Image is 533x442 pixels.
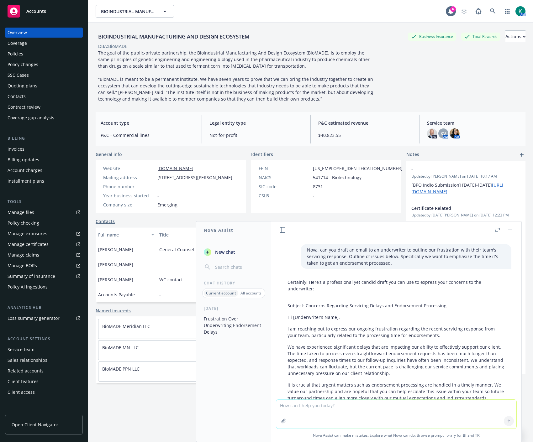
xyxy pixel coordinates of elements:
button: New chat [201,247,266,258]
p: Certainly! Here’s a professional yet candid draft you can use to express your concerns to the und... [288,279,505,292]
a: Contacts [96,218,115,225]
a: Report a Bug [472,5,485,18]
div: Manage BORs [8,261,37,271]
a: Client features [5,377,83,387]
span: 8731 [313,183,323,190]
p: Current account [206,290,236,296]
a: Contacts [5,91,83,101]
p: All accounts [240,290,261,296]
a: add [518,151,525,159]
a: Invoices [5,144,83,154]
p: Nova, can you draft an email to an underwriter to outline our frustration with their team's servi... [307,247,505,266]
div: Invoices [8,144,24,154]
div: Installment plans [8,176,44,186]
div: Billing updates [8,155,39,165]
span: Service team [427,120,520,126]
span: Updated by [DATE][PERSON_NAME] on [DATE] 12:23 PM [411,212,520,218]
a: SSC Cases [5,70,83,80]
a: Policy checking [5,218,83,228]
span: Account type [101,120,194,126]
button: Title [157,227,218,242]
p: [BPO Indio Submission] [DATE]-[DATE] [411,182,520,195]
img: photo [450,128,460,138]
span: P&C estimated revenue [318,120,412,126]
span: P&C - Commercial lines [101,132,194,138]
div: Coverage [8,38,27,48]
div: Chat History [196,280,271,286]
a: Coverage gap analysis [5,113,83,123]
a: [DOMAIN_NAME] [157,165,193,171]
a: Overview [5,28,83,38]
a: BioMADE Meridian LLC [102,323,150,329]
span: [PERSON_NAME] [98,261,133,268]
a: Switch app [501,5,514,18]
button: BIOINDUSTRIAL MANUFACTURING AND DESIGN ECOSYSTEM [96,5,174,18]
p: I am reaching out to express our ongoing frustration regarding the recent servicing response from... [288,325,505,339]
div: Client features [8,377,39,387]
div: Loss summary generator [8,313,60,323]
div: Account charges [8,165,42,175]
a: Account charges [5,165,83,175]
div: Total Rewards [461,33,500,40]
a: TR [475,433,480,438]
div: SSC Cases [8,70,29,80]
div: Contract review [8,102,40,112]
p: Subject: Concerns Regarding Servicing Delays and Endorsement Processing [288,302,505,309]
span: General Counsel [159,246,194,253]
a: Service team [5,345,83,355]
div: Analytics hub [5,304,83,311]
input: Search chats [214,263,264,272]
span: Notes [406,151,419,159]
span: Legal entity type [209,120,303,126]
div: Website [103,165,155,172]
a: Coverage [5,38,83,48]
a: Policy changes [5,60,83,70]
div: Mailing address [103,174,155,181]
a: Manage certificates [5,239,83,249]
h1: Nova Assist [204,227,233,233]
div: Summary of insurance [8,271,55,281]
div: Account settings [5,336,83,342]
span: The goal of the public-private partnership, the Bioindustrial Manufacturing And Design Ecosystem ... [98,50,374,102]
a: BioMADE MN LLC [102,345,139,351]
span: Identifiers [251,151,273,158]
div: Company size [103,201,155,208]
div: Actions [505,31,525,43]
div: -Updatedby [PERSON_NAME] on [DATE] 10:17 AM[BPO Indio Submission] [DATE]-[DATE][URL][DOMAIN_NAME] [406,161,525,200]
div: Certificate RelatedUpdatedby [DATE][PERSON_NAME] on [DATE] 12:23 PMDid not renew the excess polic... [406,200,525,252]
span: - [411,166,504,173]
div: Overview [8,28,27,38]
span: [PERSON_NAME] [98,246,133,253]
a: BioMADE PPN LLC [102,366,140,372]
div: Full name [98,231,147,238]
a: Contract review [5,102,83,112]
a: Policies [5,49,83,59]
div: FEIN [259,165,310,172]
span: - [159,261,161,268]
div: Year business started [103,192,155,199]
span: 541714 - Biotechnology [313,174,361,181]
a: Installment plans [5,176,83,186]
span: - [313,192,314,199]
div: Manage certificates [8,239,49,249]
a: Manage BORs [5,261,83,271]
span: Not-for-profit [209,132,303,138]
span: Certificate Related [411,205,504,211]
button: Actions [505,30,525,43]
a: Sales relationships [5,355,83,365]
a: Client access [5,387,83,397]
span: Accounts Payable [98,291,135,298]
a: Summary of insurance [5,271,83,281]
a: BI [463,433,467,438]
div: Phone number [103,183,155,190]
div: NAICS [259,174,310,181]
a: Loss summary generator [5,313,83,323]
div: Coverage gap analysis [8,113,54,123]
span: - [159,291,161,298]
a: Search [487,5,499,18]
a: Accounts [5,3,83,20]
a: Named insureds [96,307,131,314]
button: Frustration Over Underwriting Endorsement Delays [201,314,266,337]
span: Manage exposures [5,229,83,239]
img: photo [427,128,437,138]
